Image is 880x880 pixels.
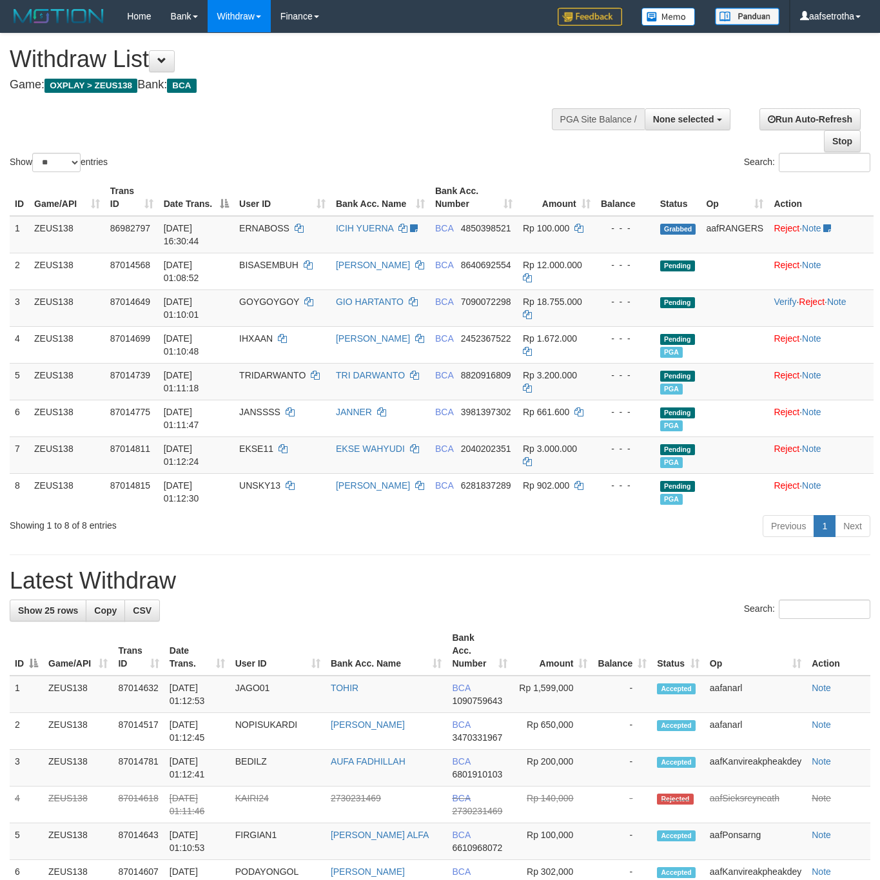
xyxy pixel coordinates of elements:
[331,793,381,803] a: 2730231469
[43,713,113,750] td: ZEUS138
[113,787,164,823] td: 87014618
[812,793,831,803] a: Note
[558,8,622,26] img: Feedback.jpg
[452,756,470,767] span: BCA
[705,823,807,860] td: aafPonsarng
[164,370,199,393] span: [DATE] 01:11:18
[705,626,807,676] th: Op: activate to sort column ascending
[592,713,652,750] td: -
[239,444,273,454] span: EKSE11
[10,400,29,436] td: 6
[513,626,592,676] th: Amount: activate to sort column ascending
[744,153,870,172] label: Search:
[705,750,807,787] td: aafKanvireakpheakdey
[435,407,453,417] span: BCA
[523,407,569,417] span: Rp 661.600
[110,223,150,233] span: 86982797
[523,260,582,270] span: Rp 12.000.000
[239,333,273,344] span: IHXAAN
[592,787,652,823] td: -
[10,787,43,823] td: 4
[336,480,410,491] a: [PERSON_NAME]
[10,823,43,860] td: 5
[827,297,846,307] a: Note
[518,179,596,216] th: Amount: activate to sort column ascending
[29,400,105,436] td: ZEUS138
[43,787,113,823] td: ZEUS138
[601,295,650,308] div: - - -
[779,153,870,172] input: Search:
[660,420,683,431] span: Marked by aafanarl
[461,370,511,380] span: Copy 8820916809 to clipboard
[164,260,199,283] span: [DATE] 01:08:52
[29,473,105,510] td: ZEUS138
[657,683,696,694] span: Accepted
[29,216,105,253] td: ZEUS138
[824,130,861,152] a: Stop
[653,114,714,124] span: None selected
[513,823,592,860] td: Rp 100,000
[774,297,796,307] a: Verify
[29,179,105,216] th: Game/API: activate to sort column ascending
[234,179,331,216] th: User ID: activate to sort column ascending
[657,757,696,768] span: Accepted
[10,153,108,172] label: Show entries
[660,384,683,395] span: Marked by aafanarl
[110,480,150,491] span: 87014815
[452,866,470,877] span: BCA
[660,224,696,235] span: Grabbed
[43,626,113,676] th: Game/API: activate to sort column ascending
[110,333,150,344] span: 87014699
[10,436,29,473] td: 7
[29,253,105,289] td: ZEUS138
[660,334,695,345] span: Pending
[10,79,574,92] h4: Game: Bank:
[331,683,358,693] a: TOHIR
[336,297,404,307] a: GIO HARTANTO
[768,216,874,253] td: ·
[10,568,870,594] h1: Latest Withdraw
[660,407,695,418] span: Pending
[336,333,410,344] a: [PERSON_NAME]
[239,480,280,491] span: UNSKY13
[326,626,447,676] th: Bank Acc. Name: activate to sort column ascending
[523,480,569,491] span: Rp 902.000
[601,259,650,271] div: - - -
[110,260,150,270] span: 87014568
[239,370,306,380] span: TRIDARWANTO
[774,223,799,233] a: Reject
[660,347,683,358] span: Marked by aafanarl
[802,370,821,380] a: Note
[513,750,592,787] td: Rp 200,000
[113,676,164,713] td: 87014632
[452,696,502,706] span: Copy 1090759643 to clipboard
[655,179,701,216] th: Status
[513,787,592,823] td: Rp 140,000
[29,289,105,326] td: ZEUS138
[43,823,113,860] td: ZEUS138
[660,494,683,505] span: Marked by aafanarl
[660,260,695,271] span: Pending
[164,407,199,430] span: [DATE] 01:11:47
[164,626,230,676] th: Date Trans.: activate to sort column ascending
[10,514,357,532] div: Showing 1 to 8 of 8 entries
[461,297,511,307] span: Copy 7090072298 to clipboard
[43,750,113,787] td: ZEUS138
[110,407,150,417] span: 87014775
[430,179,518,216] th: Bank Acc. Number: activate to sort column ascending
[812,683,831,693] a: Note
[523,223,569,233] span: Rp 100.000
[43,676,113,713] td: ZEUS138
[10,750,43,787] td: 3
[230,676,326,713] td: JAGO01
[768,436,874,473] td: ·
[110,444,150,454] span: 87014811
[110,370,150,380] span: 87014739
[715,8,779,25] img: panduan.png
[705,787,807,823] td: aafSieksreyneath
[660,371,695,382] span: Pending
[461,260,511,270] span: Copy 8640692554 to clipboard
[759,108,861,130] a: Run Auto-Refresh
[113,626,164,676] th: Trans ID: activate to sort column ascending
[452,830,470,840] span: BCA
